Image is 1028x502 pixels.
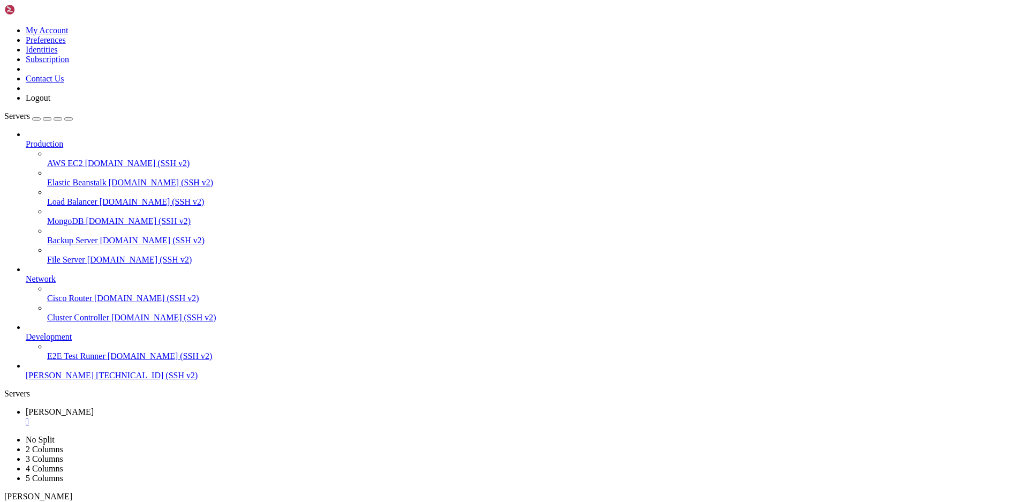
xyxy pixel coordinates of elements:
[26,74,64,83] a: Contact Us
[26,274,56,283] span: Network
[47,342,1024,361] li: E2E Test Runner [DOMAIN_NAME] (SSH v2)
[4,4,66,15] img: Shellngn
[4,196,890,205] x-row: To see these additional updates run: apt list --upgradable
[47,216,1024,226] a: MongoDB [DOMAIN_NAME] (SSH v2)
[4,186,890,196] x-row: 4 updates can be applied immediately.
[90,369,94,378] div: (19, 40)
[111,313,216,322] span: [DOMAIN_NAME] (SSH v2)
[4,223,890,232] x-row: Learn more about enabling ESM Apps service at [URL][DOMAIN_NAME]
[47,284,1024,303] li: Cisco Router [DOMAIN_NAME] (SSH v2)
[26,445,63,454] a: 2 Columns
[4,389,1024,399] div: Servers
[47,255,85,264] span: File Server
[26,26,69,35] a: My Account
[109,178,214,187] span: [DOMAIN_NAME] (SSH v2)
[26,417,1024,426] a: 
[4,23,890,32] x-row: * Documentation: [URL][DOMAIN_NAME]
[47,197,1024,207] a: Load Balancer [DOMAIN_NAME] (SSH v2)
[26,265,1024,323] li: Network
[4,59,890,68] x-row: System information as of [DATE]
[26,371,94,380] span: [PERSON_NAME]
[47,226,1024,245] li: Backup Server [DOMAIN_NAME] (SSH v2)
[26,93,50,102] a: Logout
[47,351,1024,361] a: E2E Test Runner [DOMAIN_NAME] (SSH v2)
[100,197,205,206] span: [DOMAIN_NAME] (SSH v2)
[47,149,1024,168] li: AWS EC2 [DOMAIN_NAME] (SSH v2)
[4,214,890,223] x-row: 6 additional security updates can be applied with ESM Apps.
[26,332,72,341] span: Development
[96,371,198,380] span: [TECHNICAL_ID] (SSH v2)
[47,236,98,245] span: Backup Server
[4,4,890,13] x-row: Welcome to Ubuntu 24.04.3 LTS (GNU/Linux 6.8.0-71-generic x86_64)
[86,216,191,226] span: [DOMAIN_NAME] (SSH v2)
[47,303,1024,323] li: Cluster Controller [DOMAIN_NAME] (SSH v2)
[47,245,1024,265] li: File Server [DOMAIN_NAME] (SSH v2)
[26,130,1024,265] li: Production
[47,313,1024,323] a: Cluster Controller [DOMAIN_NAME] (SSH v2)
[47,197,97,206] span: Load Balancer
[26,371,1024,380] a: [PERSON_NAME] [TECHNICAL_ID] (SSH v2)
[4,278,890,287] x-row: | | / _ \| \| |_ _/ \ | _ )/ _ \
[26,274,1024,284] a: Network
[4,359,890,369] x-row: Last login: [DATE] from [TECHNICAL_ID]
[26,454,63,463] a: 3 Columns
[47,168,1024,188] li: Elastic Beanstalk [DOMAIN_NAME] (SSH v2)
[26,55,69,64] a: Subscription
[47,159,83,168] span: AWS EC2
[26,323,1024,361] li: Development
[4,123,890,132] x-row: * Strictly confined Kubernetes makes edge and IoT secure. Learn how MicroK8s
[26,139,63,148] span: Production
[4,86,890,95] x-row: Usage of /: 3.9% of 192.69GB Users logged in: 0
[26,407,1024,426] a: denis
[4,492,72,501] span: [PERSON_NAME]
[47,178,1024,188] a: Elastic Beanstalk [DOMAIN_NAME] (SSH v2)
[4,32,890,41] x-row: * Management: [URL][DOMAIN_NAME]
[26,35,66,44] a: Preferences
[4,250,890,259] x-row: *** System restart required ***
[4,168,890,177] x-row: Expanded Security Maintenance for Applications is not enabled.
[4,111,30,121] span: Servers
[4,332,890,341] x-row: This server is hosted by Contabo. If you have any questions or need help,
[100,236,205,245] span: [DOMAIN_NAME] (SSH v2)
[4,287,890,296] x-row: | |__| (_) | .` | | |/ _ \| _ \ (_) |
[4,104,890,114] x-row: Swap usage: 0% IPv6 address for eth0: [TECHNICAL_ID]
[94,294,199,303] span: [DOMAIN_NAME] (SSH v2)
[4,150,890,159] x-row: [URL][DOMAIN_NAME]
[47,159,1024,168] a: AWS EC2 [DOMAIN_NAME] (SSH v2)
[4,268,890,278] x-row: / ___/___ _ _ _____ _ ___ ___
[47,294,92,303] span: Cisco Router
[26,464,63,473] a: 4 Columns
[4,95,890,104] x-row: Memory usage: 4% IPv4 address for eth0: [TECHNICAL_ID]
[26,45,58,54] a: Identities
[4,341,890,350] x-row: please don't hesitate to contact us at [EMAIL_ADDRESS][DOMAIN_NAME].
[47,207,1024,226] li: MongoDB [DOMAIN_NAME] (SSH v2)
[47,351,105,361] span: E2E Test Runner
[47,188,1024,207] li: Load Balancer [DOMAIN_NAME] (SSH v2)
[47,236,1024,245] a: Backup Server [DOMAIN_NAME] (SSH v2)
[47,216,84,226] span: MongoDB
[4,41,890,50] x-row: * Support: [URL][DOMAIN_NAME]
[4,369,890,378] x-row: root@vmi2770202:~#
[87,255,192,264] span: [DOMAIN_NAME] (SSH v2)
[26,435,55,444] a: No Split
[47,294,1024,303] a: Cisco Router [DOMAIN_NAME] (SSH v2)
[4,77,890,86] x-row: System load: 0.08 Processes: 157
[26,361,1024,380] li: [PERSON_NAME] [TECHNICAL_ID] (SSH v2)
[47,255,1024,265] a: File Server [DOMAIN_NAME] (SSH v2)
[85,159,190,168] span: [DOMAIN_NAME] (SSH v2)
[26,332,1024,342] a: Development
[4,296,890,305] x-row: \____\___/|_|\_| |_/_/ \_|___/\___/
[4,111,73,121] a: Servers
[26,139,1024,149] a: Production
[108,351,213,361] span: [DOMAIN_NAME] (SSH v2)
[4,314,890,323] x-row: Welcome!
[47,313,109,322] span: Cluster Controller
[4,259,890,268] x-row: _____
[26,407,94,416] span: [PERSON_NAME]
[47,178,107,187] span: Elastic Beanstalk
[4,132,890,141] x-row: just raised the bar for easy, resilient and secure K8s cluster deployment.
[26,474,63,483] a: 5 Columns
